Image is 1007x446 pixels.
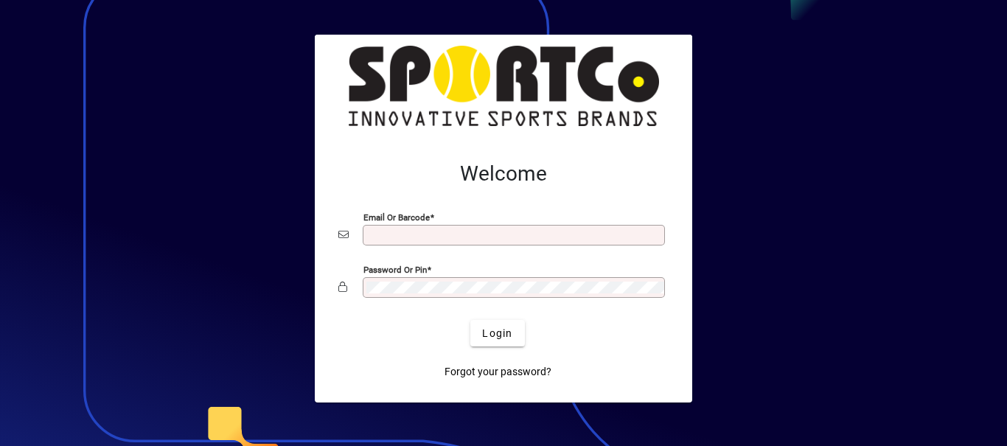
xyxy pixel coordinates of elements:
h2: Welcome [338,161,669,187]
mat-label: Password or Pin [363,265,427,275]
span: Login [482,326,512,341]
button: Login [470,320,524,346]
span: Forgot your password? [445,364,551,380]
mat-label: Email or Barcode [363,212,430,223]
a: Forgot your password? [439,358,557,385]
